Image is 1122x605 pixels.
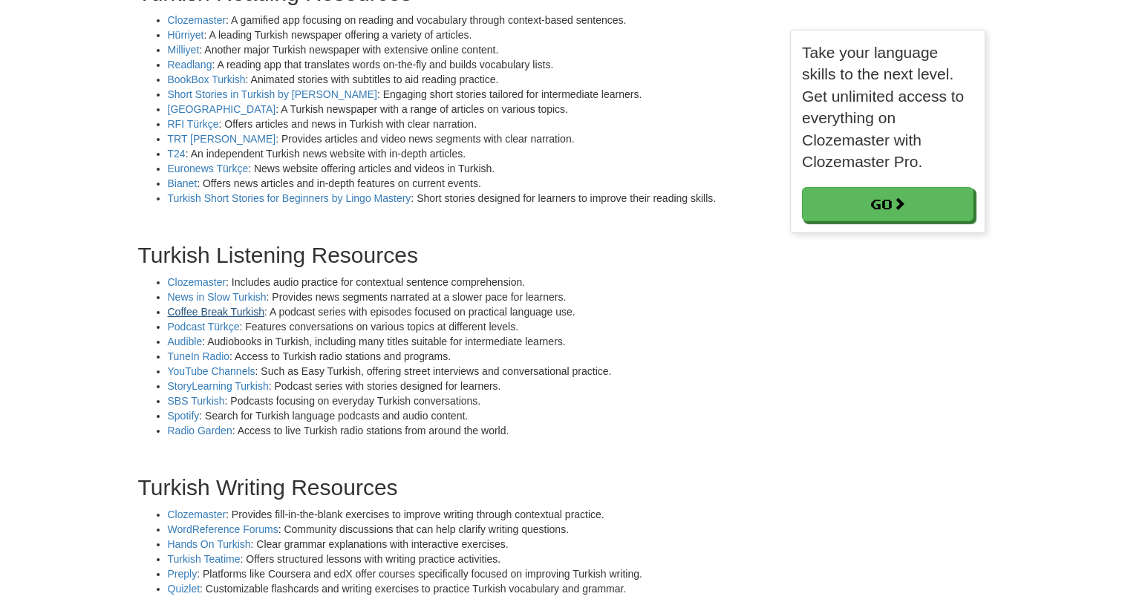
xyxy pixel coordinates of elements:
[168,29,204,41] a: Hürriyet
[168,581,768,596] li: : Customizable flashcards and writing exercises to practice Turkish vocabulary and grammar.
[168,161,768,176] li: : News website offering articles and videos in Turkish.
[138,475,768,500] h2: Turkish Writing Resources
[168,73,246,85] a: BookBox Turkish
[802,42,973,172] p: Take your language skills to the next level. Get unlimited access to everything on Clozemaster wi...
[168,177,198,189] a: Bianet
[168,365,255,377] a: YouTube Channels
[168,507,768,522] li: : Provides fill-in-the-blank exercises to improve writing through contextual practice.
[168,552,768,566] li: : Offers structured lessons with writing practice activities.
[168,44,200,56] a: Milliyet
[168,319,768,334] li: : Features conversations on various topics at different levels.
[168,423,768,438] li: : Access to live Turkish radio stations from around the world.
[168,425,232,436] a: Radio Garden
[168,118,219,130] a: RFI Türkçe
[802,187,973,221] a: Go
[168,163,249,174] a: Euronews Türkçe
[168,291,267,303] a: News in Slow Turkish
[168,537,768,552] li: : Clear grammar explanations with interactive exercises.
[168,13,768,27] li: : A gamified app focusing on reading and vocabulary through context-based sentences.
[168,59,212,71] a: Readlang
[168,364,768,379] li: : Such as Easy Turkish, offering street interviews and conversational practice.
[168,566,768,581] li: : Platforms like Coursera and edX offer courses specifically focused on improving Turkish writing.
[168,553,241,565] a: Turkish Teatime
[168,522,768,537] li: : Community discussions that can help clarify writing questions.
[168,523,278,535] a: WordReference Forums
[168,290,768,304] li: : Provides news segments narrated at a slower pace for learners.
[168,27,768,42] li: : A leading Turkish newspaper offering a variety of articles.
[168,88,377,100] a: Short Stories in Turkish by [PERSON_NAME]
[168,192,411,204] a: Turkish Short Stories for Beginners by Lingo Mastery
[168,508,226,520] a: Clozemaster
[168,393,768,408] li: : Podcasts focusing on everyday Turkish conversations.
[138,243,768,267] h2: Turkish Listening Resources
[168,102,768,117] li: : A Turkish newspaper with a range of articles on various topics.
[168,42,768,57] li: : Another major Turkish newspaper with extensive online content.
[168,408,768,423] li: : Search for Turkish language podcasts and audio content.
[168,148,186,160] a: T24
[168,133,276,145] a: TRT [PERSON_NAME]
[168,131,768,146] li: : Provides articles and video news segments with clear narration.
[168,336,203,347] a: Audible
[168,306,264,318] a: Coffee Break Turkish
[168,410,200,422] a: Spotify
[168,304,768,319] li: : A podcast series with episodes focused on practical language use.
[168,395,225,407] a: SBS Turkish
[168,103,276,115] a: [GEOGRAPHIC_DATA]
[168,350,230,362] a: TuneIn Radio
[168,538,251,550] a: Hands On Turkish
[168,146,768,161] li: : An independent Turkish news website with in-depth articles.
[168,334,768,349] li: : Audiobooks in Turkish, including many titles suitable for intermediate learners.
[168,583,200,595] a: Quizlet
[168,568,198,580] a: Preply
[168,321,240,333] a: Podcast Türkçe
[168,72,768,87] li: : Animated stories with subtitles to aid reading practice.
[168,87,768,102] li: : Engaging short stories tailored for intermediate learners.
[168,191,768,206] li: : Short stories designed for learners to improve their reading skills.
[168,117,768,131] li: : Offers articles and news in Turkish with clear narration.
[168,14,226,26] a: Clozemaster
[168,57,768,72] li: : A reading app that translates words on-the-fly and builds vocabulary lists.
[168,380,269,392] a: StoryLearning Turkish
[168,379,768,393] li: : Podcast series with stories designed for learners.
[168,275,768,290] li: : Includes audio practice for contextual sentence comprehension.
[168,349,768,364] li: : Access to Turkish radio stations and programs.
[168,276,226,288] a: Clozemaster
[168,176,768,191] li: : Offers news articles and in-depth features on current events.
